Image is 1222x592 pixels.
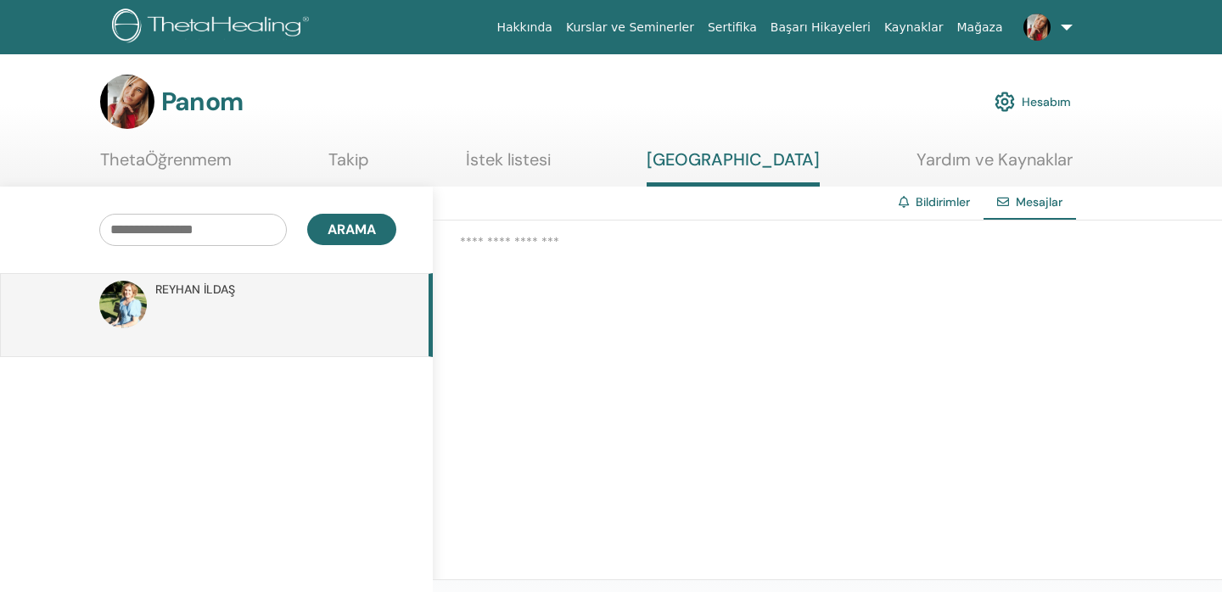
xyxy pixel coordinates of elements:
a: ThetaÖğrenmem [100,149,232,182]
img: default.jpg [100,75,154,129]
span: ARAMA [328,221,376,238]
a: Hakkında [490,12,559,43]
h3: Panom [161,87,243,117]
a: Mağaza [950,12,1009,43]
a: [GEOGRAPHIC_DATA] [647,149,820,187]
a: Kaynaklar [877,12,950,43]
img: default.jpg [99,281,147,328]
a: Takip [328,149,369,182]
a: İstek listesi [466,149,551,182]
a: Bildirimler [916,194,970,209]
a: Yardım ve Kaynaklar [916,149,1073,182]
img: logo.png [112,8,315,47]
a: Sertifika [701,12,764,43]
a: Hesabım [995,83,1071,120]
button: ARAMA [307,214,396,245]
img: default.jpg [1023,14,1051,41]
span: REYHAN İLDAŞ [155,281,235,299]
img: cog.svg [995,87,1015,116]
a: Kurslar ve Seminerler [559,12,701,43]
span: Mesajlar [1016,194,1062,209]
a: Başarı Hikayeleri [764,12,877,43]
